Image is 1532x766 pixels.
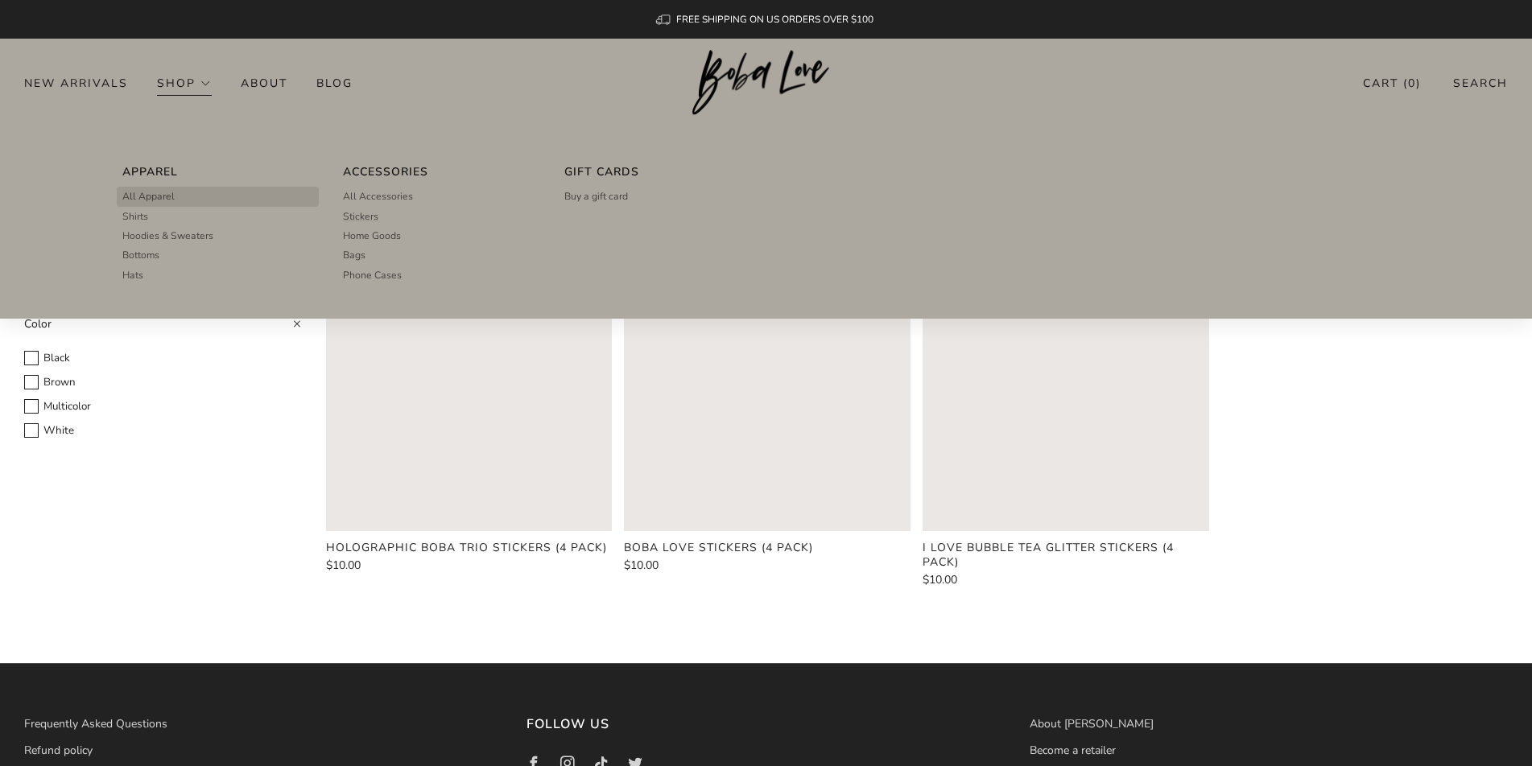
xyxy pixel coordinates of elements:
a: About [PERSON_NAME] [1030,716,1154,731]
a: Home Goods [343,226,535,245]
span: Color [24,316,52,332]
a: Shop [157,70,212,96]
a: Apparel [122,162,315,182]
product-card-title: Boba Love Stickers (4 Pack) [624,540,813,555]
a: Holographic Boba Trio Stickers (4 Pack) [326,541,613,555]
span: $10.00 [326,558,361,573]
span: Home Goods [343,229,401,243]
span: All Accessories [343,189,413,204]
a: All Apparel [122,187,315,206]
a: Become a retailer [1030,743,1116,758]
a: Blog [316,70,353,96]
a: All Accessories [343,187,535,206]
a: Gift Cards [564,162,757,182]
a: Bottoms [122,245,315,265]
span: $10.00 [624,558,659,573]
a: Shirts [122,207,315,226]
span: $10.00 [923,572,957,587]
a: $10.00 [923,574,1209,586]
label: Multicolor [24,397,302,416]
span: Shirts [122,209,148,224]
label: White [24,422,302,440]
span: Stickers [343,209,378,224]
a: Refund policy [24,743,93,758]
a: Hats [122,266,315,285]
a: Frequently Asked Questions [24,716,167,731]
span: FREE SHIPPING ON US ORDERS OVER $100 [676,13,873,26]
a: Cart [1363,70,1421,97]
h3: Follow us [526,712,1005,736]
a: I Love Bubble Tea Glitter Stickers (4 Pack) [923,541,1209,570]
a: Holographic Boba Trio Stickers (4 Pack) Loading image: Holographic Boba Trio Stickers (4 Pack) [326,245,613,531]
a: Boba Love Stickers (4 Pack) Loading image: Boba Love Stickers (4 Pack) [624,245,911,531]
span: Bottoms [122,248,159,262]
a: Accessories [343,162,535,182]
summary: Color [24,312,302,346]
a: New Arrivals [24,70,128,96]
product-card-title: Holographic Boba Trio Stickers (4 Pack) [326,540,607,555]
a: Boba Love [692,50,840,117]
a: Boba Love Stickers (4 Pack) [624,541,911,555]
a: Hoodies & Sweaters [122,226,315,245]
span: Buy a gift card [564,189,628,204]
image-skeleton: Loading image: I Love Bubble Tea Glitter Stickers (4 Pack) [923,245,1209,531]
a: Search [1453,70,1508,97]
a: Buy a gift card [564,187,757,206]
label: Black [24,349,302,368]
span: Bags [343,248,365,262]
items-count: 0 [1408,76,1416,91]
product-card-title: I Love Bubble Tea Glitter Stickers (4 Pack) [923,540,1174,570]
a: About [241,70,287,96]
span: Hoodies & Sweaters [122,229,213,243]
span: Phone Cases [343,268,402,282]
span: Hats [122,268,143,282]
span: All Apparel [122,189,175,204]
a: Bags [343,245,535,265]
a: $10.00 [326,560,613,571]
a: Stickers [343,207,535,226]
label: Brown [24,373,302,392]
a: $10.00 [624,560,911,571]
a: Phone Cases [343,266,535,285]
img: Boba Love [692,50,840,116]
a: I Love Bubble Tea Glitter Stickers (4 Pack) Loading image: I Love Bubble Tea Glitter Stickers (4 ... [923,245,1209,531]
